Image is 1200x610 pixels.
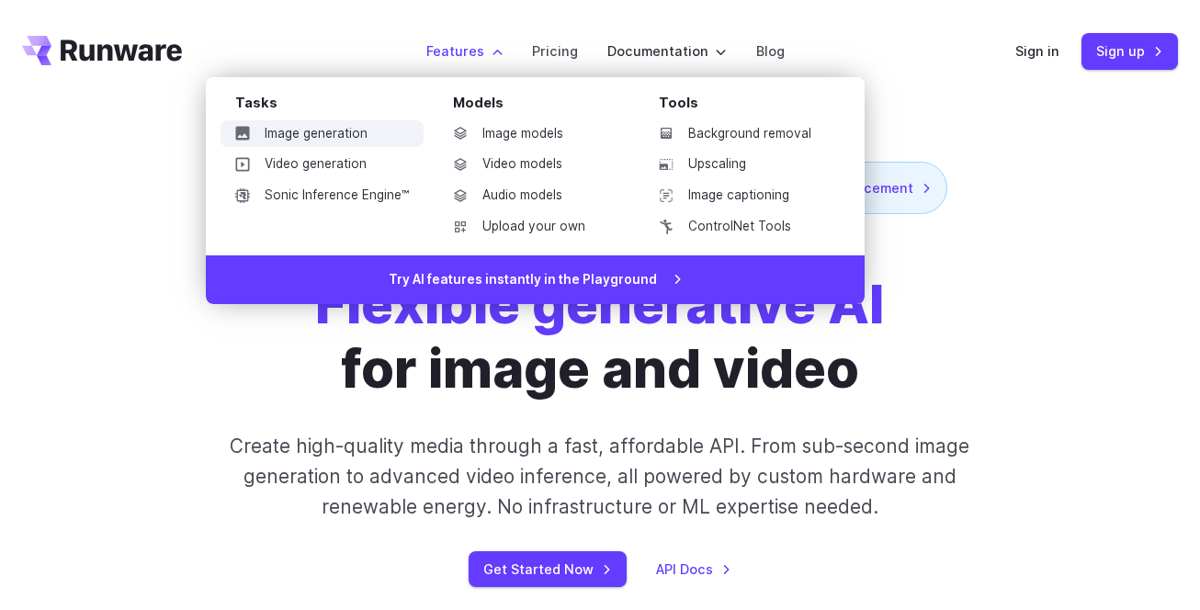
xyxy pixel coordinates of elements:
[532,40,578,62] a: Pricing
[656,559,731,580] a: API Docs
[22,36,182,65] a: Go to /
[221,151,424,178] a: Video generation
[206,255,865,305] a: Try AI features instantly in the Playground
[644,151,835,178] a: Upscaling
[644,182,835,209] a: Image captioning
[469,551,627,587] a: Get Started Now
[315,273,884,401] h1: for image and video
[1081,33,1178,69] a: Sign up
[659,92,835,120] div: Tools
[230,431,969,523] p: Create high-quality media through a fast, affordable API. From sub-second image generation to adv...
[235,92,424,120] div: Tasks
[756,40,785,62] a: Blog
[453,92,629,120] div: Models
[221,182,424,209] a: Sonic Inference Engine™
[426,40,503,62] label: Features
[438,120,629,148] a: Image models
[438,182,629,209] a: Audio models
[438,213,629,241] a: Upload your own
[644,213,835,241] a: ControlNet Tools
[644,120,835,148] a: Background removal
[438,151,629,178] a: Video models
[607,40,727,62] label: Documentation
[221,120,424,148] a: Image generation
[1015,40,1059,62] a: Sign in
